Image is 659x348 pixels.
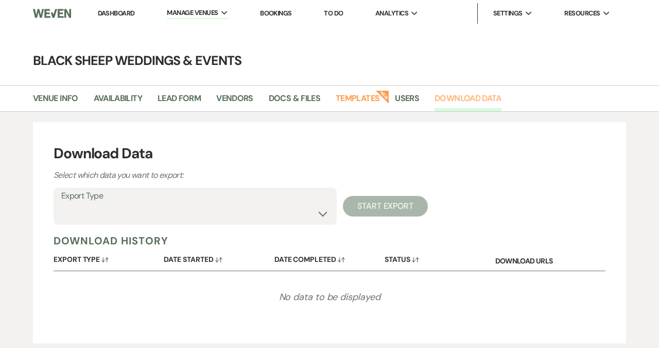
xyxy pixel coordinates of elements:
button: Start Export [343,196,428,217]
a: Bookings [260,9,292,18]
a: To Do [324,9,343,18]
a: Venue Info [33,92,78,111]
button: Date Completed [274,247,385,268]
strong: New [376,89,390,104]
button: Date Started [164,247,274,268]
a: Availability [94,92,142,111]
a: Vendors [216,92,253,111]
span: Manage Venues [167,8,218,18]
p: Select which data you want to export: [54,169,414,182]
div: Download URLs [495,247,605,271]
a: Lead Form [158,92,201,111]
span: Resources [564,8,600,19]
h5: Download History [54,234,605,247]
label: Export Type [61,189,329,204]
a: Templates [336,92,379,111]
div: No data to be displayed [54,271,605,323]
button: Status [385,247,495,268]
a: Dashboard [98,9,135,18]
span: Analytics [375,8,408,19]
img: Weven Logo [33,3,71,24]
a: Download Data [435,92,501,111]
button: Export Type [54,247,164,268]
h3: Download Data [54,143,605,164]
a: Users [395,92,419,111]
span: Settings [493,8,523,19]
a: Docs & Files [269,92,320,111]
